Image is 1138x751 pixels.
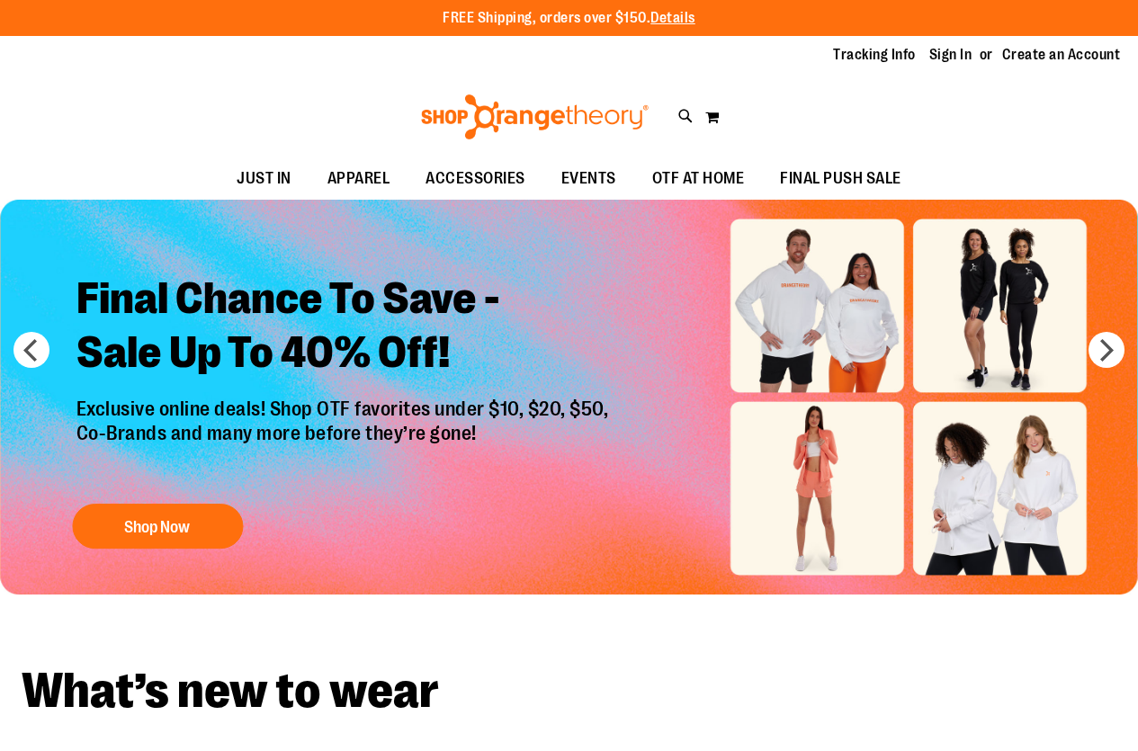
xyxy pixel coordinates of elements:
a: APPAREL [309,158,408,200]
a: ACCESSORIES [408,158,543,200]
a: Sign In [929,45,972,65]
a: Create an Account [1002,45,1121,65]
span: JUST IN [237,158,291,199]
button: Shop Now [72,504,243,549]
h2: What’s new to wear [22,666,1116,716]
span: ACCESSORIES [426,158,525,199]
span: EVENTS [561,158,616,199]
span: OTF AT HOME [652,158,745,199]
img: Shop Orangetheory [418,94,651,139]
p: FREE Shipping, orders over $150. [443,8,695,29]
a: OTF AT HOME [634,158,763,200]
span: APPAREL [327,158,390,199]
a: Tracking Info [833,45,916,65]
span: FINAL PUSH SALE [780,158,901,199]
a: FINAL PUSH SALE [762,158,919,200]
button: prev [13,332,49,368]
a: EVENTS [543,158,634,200]
a: JUST IN [219,158,309,200]
h2: Final Chance To Save - Sale Up To 40% Off! [63,258,627,398]
a: Details [650,10,695,26]
p: Exclusive online deals! Shop OTF favorites under $10, $20, $50, Co-Brands and many more before th... [63,398,627,486]
button: next [1089,332,1125,368]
